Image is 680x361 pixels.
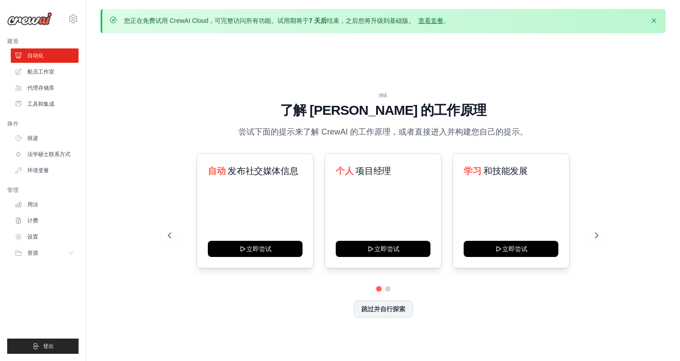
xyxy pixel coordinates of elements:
font: 操作 [7,121,18,127]
button: 立即尝试 [464,241,558,257]
font: 。 [443,17,450,24]
button: 登出 [7,339,79,354]
font: 您正在免费试用 CrewAI Cloud，可完整访问所有功能。试用期将于 [124,17,309,24]
font: 7 天后 [309,17,327,24]
font: 代理存储库 [27,85,54,91]
font: 建造 [7,38,18,44]
a: 设置 [11,230,79,244]
button: 资源 [11,246,79,260]
a: 查看套餐 [418,17,443,24]
font: 资源 [27,250,38,256]
font: 自动 [208,166,225,176]
font: 痕迹 [27,135,38,141]
iframe: 聊天小工具 [635,318,680,361]
font: 演练 [378,93,388,98]
a: 自动化 [11,48,79,63]
font: 立即尝试 [502,245,527,252]
font: 登出 [43,343,54,349]
a: 船员工作室 [11,65,79,79]
a: 用法 [11,197,79,212]
a: 法学硕士联系方式 [11,147,79,161]
font: 立即尝试 [246,245,271,252]
font: 自动化 [27,52,44,59]
img: 标识 [7,12,52,26]
font: 用法 [27,201,38,208]
font: 跳过并自行探索 [361,305,405,313]
font: 立即尝试 [374,245,399,252]
a: 代理存储库 [11,81,79,95]
font: 项目经理 [355,166,390,176]
font: 船员工作室 [27,69,54,75]
font: 计费 [27,217,38,224]
font: 环境变量 [27,167,49,174]
a: 工具和集成 [11,97,79,111]
font: 管理 [7,187,18,193]
font: 工具和集成 [27,101,54,107]
font: 了解 [PERSON_NAME] 的工作原理 [280,103,486,117]
button: 立即尝试 [336,241,430,257]
font: 发布社交媒体信息 [228,166,298,176]
font: 设置 [27,234,38,240]
button: 立即尝试 [208,241,303,257]
a: 计费 [11,213,79,228]
font: 和技能发展 [483,166,527,176]
button: 跳过并自行探索 [354,300,413,318]
font: 法学硕士联系方式 [27,151,70,157]
font: 结束，之后您将升级到基础版。 [327,17,415,24]
font: 个人 [336,166,353,176]
a: 痕迹 [11,131,79,145]
a: 环境变量 [11,163,79,178]
font: 学习 [464,166,481,176]
font: 尝试下面的提示来了解 CrewAI 的工作原理，或者直接进入并构建您自己的提示。 [238,127,528,136]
